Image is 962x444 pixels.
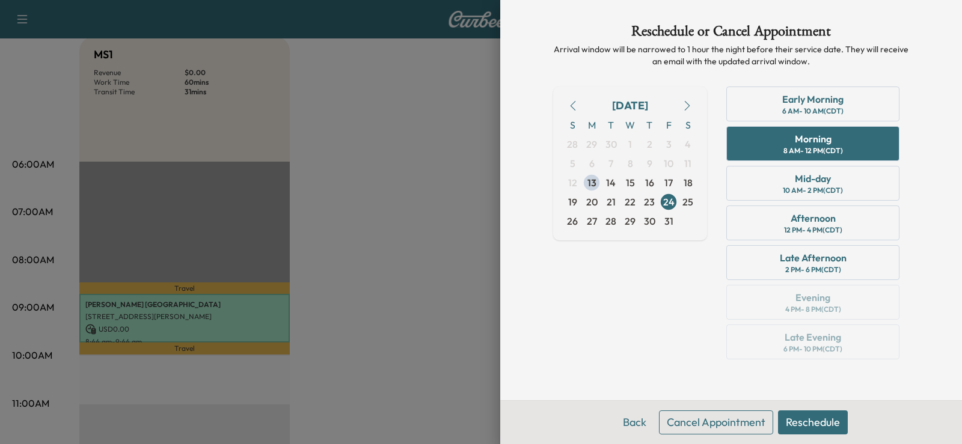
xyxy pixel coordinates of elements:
span: 14 [606,175,616,190]
span: 28 [605,214,616,228]
div: Mid-day [795,171,831,186]
span: 24 [663,195,675,209]
span: 20 [586,195,598,209]
span: 10 [664,156,673,171]
span: 27 [587,214,597,228]
span: T [640,115,659,135]
div: Late Afternoon [780,251,847,265]
div: 12 PM - 4 PM (CDT) [784,225,842,235]
div: Morning [795,132,832,146]
span: 5 [570,156,575,171]
div: 8 AM - 12 PM (CDT) [783,146,843,156]
span: 21 [607,195,616,209]
span: 1 [628,137,632,151]
span: T [601,115,620,135]
span: 3 [666,137,672,151]
span: 12 [568,175,577,190]
span: 30 [605,137,617,151]
span: S [563,115,582,135]
span: 31 [664,214,673,228]
span: 29 [586,137,597,151]
span: 7 [608,156,613,171]
div: 6 AM - 10 AM (CDT) [782,106,844,116]
span: 2 [647,137,652,151]
span: 4 [685,137,691,151]
span: 23 [644,195,655,209]
span: 28 [567,137,578,151]
span: 16 [645,175,654,190]
button: Reschedule [778,410,848,434]
span: S [678,115,697,135]
div: [DATE] [612,97,648,114]
span: M [582,115,601,135]
span: 17 [664,175,673,190]
span: 6 [589,156,595,171]
h1: Reschedule or Cancel Appointment [553,24,909,43]
span: 11 [684,156,691,171]
div: 10 AM - 2 PM (CDT) [783,186,843,195]
p: Arrival window will be narrowed to 1 hour the night before their service date. They will receive ... [553,43,909,67]
button: Back [615,410,654,434]
span: 9 [647,156,652,171]
span: 22 [625,195,636,209]
div: 2 PM - 6 PM (CDT) [785,265,841,275]
span: 26 [567,214,578,228]
button: Cancel Appointment [659,410,773,434]
span: 8 [628,156,633,171]
div: Afternoon [791,211,836,225]
span: 29 [625,214,636,228]
span: 18 [684,175,693,190]
span: F [659,115,678,135]
div: Early Morning [782,92,844,106]
span: W [620,115,640,135]
span: 15 [626,175,635,190]
span: 13 [587,175,596,190]
span: 30 [644,214,655,228]
span: 25 [682,195,693,209]
span: 19 [568,195,577,209]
